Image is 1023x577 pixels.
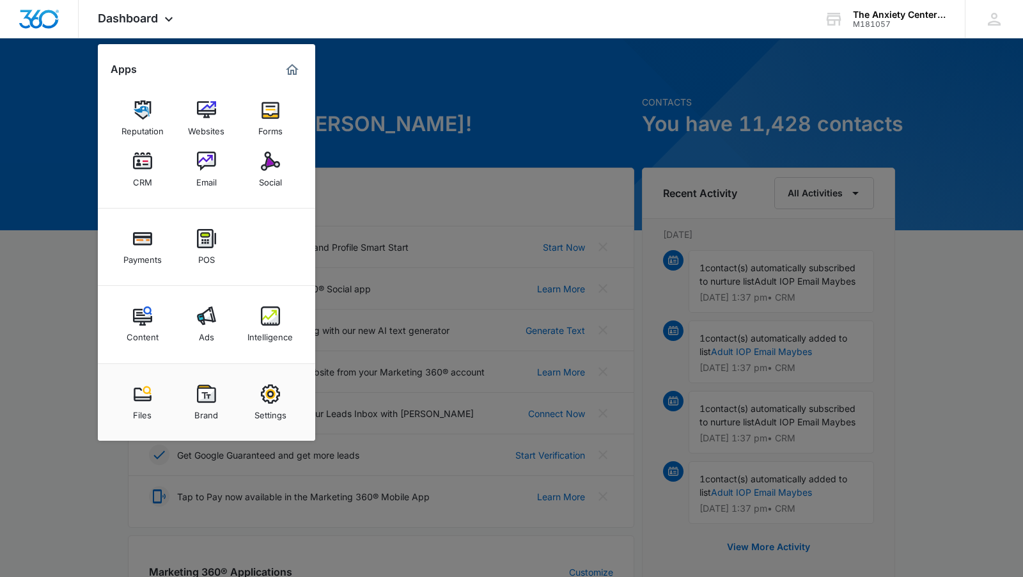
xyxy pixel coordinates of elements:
[282,59,302,80] a: Marketing 360® Dashboard
[182,378,231,427] a: Brand
[133,171,152,187] div: CRM
[258,120,283,136] div: Forms
[194,404,218,420] div: Brand
[118,378,167,427] a: Files
[182,145,231,194] a: Email
[182,94,231,143] a: Websites
[853,20,946,29] div: account id
[198,248,215,265] div: POS
[111,63,137,75] h2: Apps
[246,94,295,143] a: Forms
[98,12,158,25] span: Dashboard
[247,326,293,342] div: Intelligence
[118,223,167,271] a: Payments
[118,94,167,143] a: Reputation
[259,171,282,187] div: Social
[182,223,231,271] a: POS
[133,404,152,420] div: Files
[127,326,159,342] div: Content
[246,300,295,349] a: Intelligence
[121,120,164,136] div: Reputation
[118,300,167,349] a: Content
[188,120,224,136] div: Websites
[182,300,231,349] a: Ads
[199,326,214,342] div: Ads
[254,404,286,420] div: Settings
[246,378,295,427] a: Settings
[853,10,946,20] div: account name
[118,145,167,194] a: CRM
[246,145,295,194] a: Social
[196,171,217,187] div: Email
[123,248,162,265] div: Payments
